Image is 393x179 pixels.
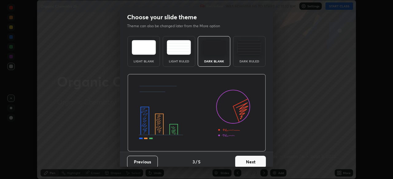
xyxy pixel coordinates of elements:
div: Light Blank [131,60,156,63]
img: darkThemeBanner.d06ce4a2.svg [127,74,266,152]
img: lightRuledTheme.5fabf969.svg [167,40,191,55]
p: Theme can also be changed later from the More option [127,23,227,29]
h2: Choose your slide theme [127,13,197,21]
h4: 5 [198,158,200,165]
h4: 3 [193,158,195,165]
img: lightTheme.e5ed3b09.svg [132,40,156,55]
div: Dark Blank [202,60,226,63]
h4: / [196,158,197,165]
div: Dark Ruled [237,60,262,63]
button: Next [235,156,266,168]
img: darkRuledTheme.de295e13.svg [237,40,261,55]
img: darkTheme.f0cc69e5.svg [202,40,226,55]
button: Previous [127,156,158,168]
div: Light Ruled [167,60,191,63]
